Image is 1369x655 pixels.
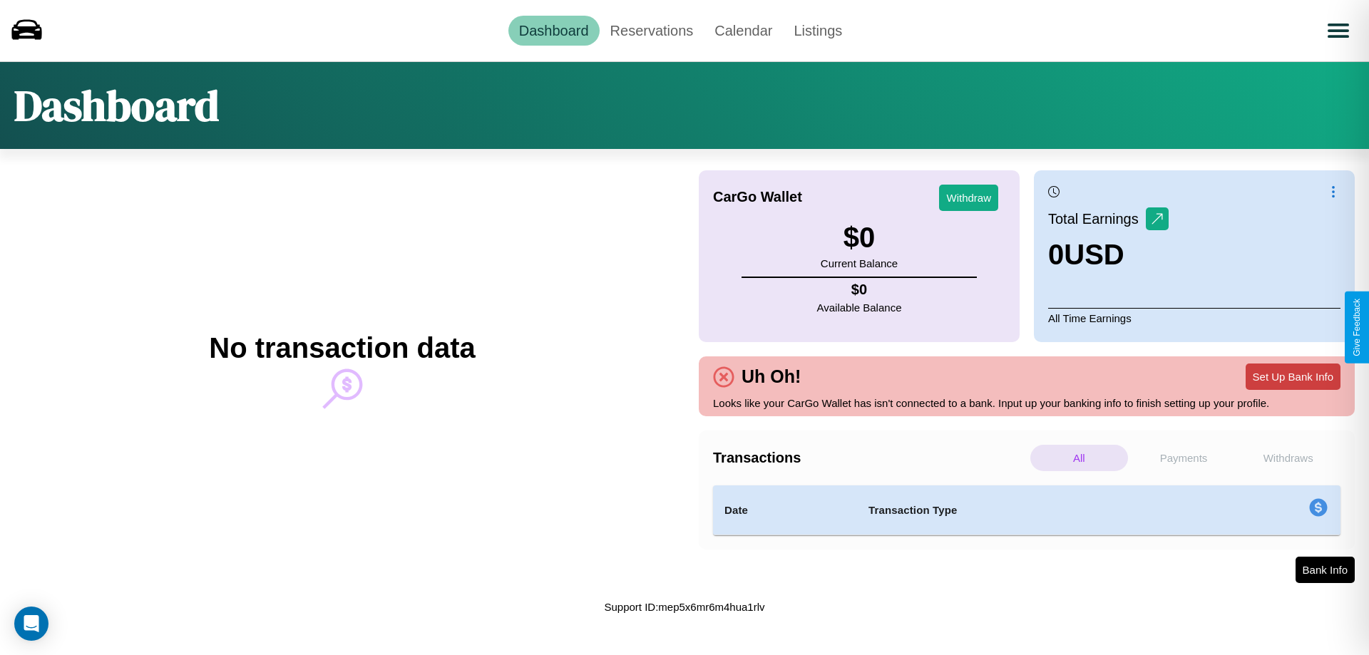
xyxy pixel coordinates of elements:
[713,450,1027,466] h4: Transactions
[724,502,846,519] h4: Date
[734,366,808,387] h4: Uh Oh!
[1246,363,1340,390] button: Set Up Bank Info
[209,332,475,364] h2: No transaction data
[1296,557,1355,583] button: Bank Info
[713,189,802,205] h4: CarGo Wallet
[821,222,898,254] h3: $ 0
[783,16,853,46] a: Listings
[868,502,1192,519] h4: Transaction Type
[1352,299,1362,356] div: Give Feedback
[939,185,998,211] button: Withdraw
[704,16,783,46] a: Calendar
[817,282,902,298] h4: $ 0
[1048,239,1169,271] h3: 0 USD
[817,298,902,317] p: Available Balance
[821,254,898,273] p: Current Balance
[1318,11,1358,51] button: Open menu
[713,485,1340,535] table: simple table
[1135,445,1233,471] p: Payments
[600,16,704,46] a: Reservations
[1048,308,1340,328] p: All Time Earnings
[1239,445,1337,471] p: Withdraws
[1048,206,1146,232] p: Total Earnings
[604,597,764,617] p: Support ID: mep5x6mr6m4hua1rlv
[508,16,600,46] a: Dashboard
[713,393,1340,413] p: Looks like your CarGo Wallet has isn't connected to a bank. Input up your banking info to finish ...
[14,76,219,135] h1: Dashboard
[14,607,48,641] div: Open Intercom Messenger
[1030,445,1128,471] p: All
